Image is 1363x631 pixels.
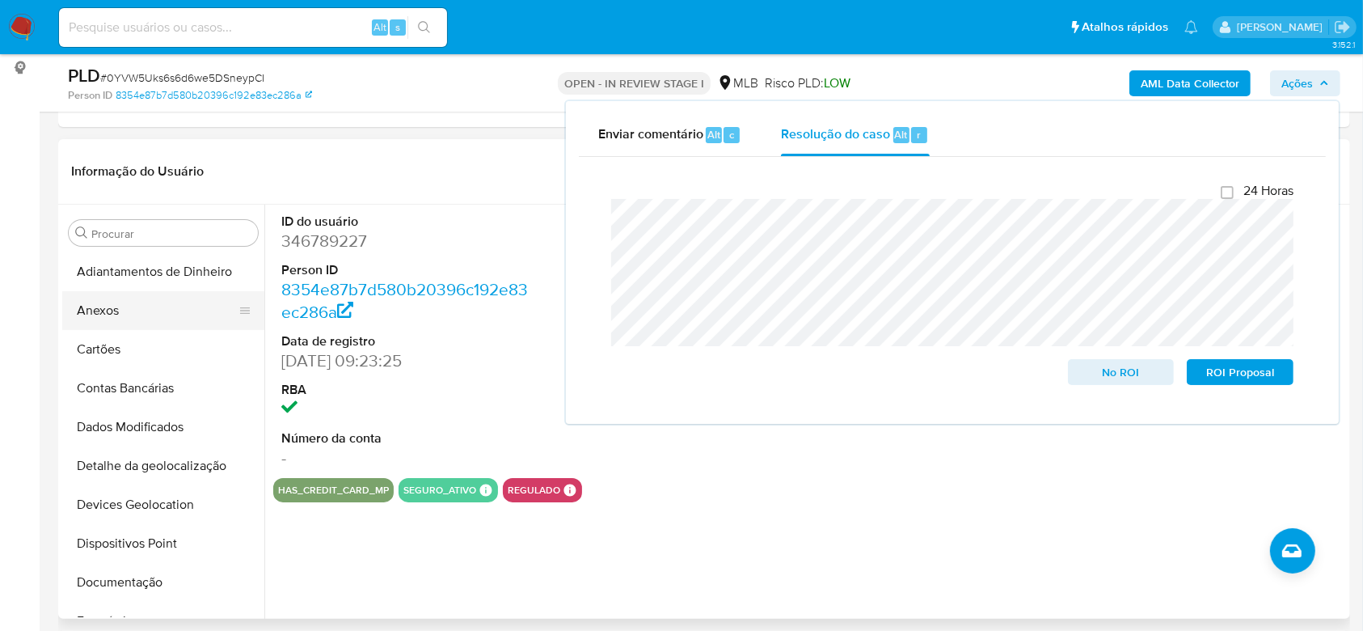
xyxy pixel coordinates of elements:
span: c [729,127,734,142]
input: Procurar [91,227,251,241]
dt: Person ID [281,261,534,279]
button: ROI Proposal [1187,359,1293,385]
span: Risco PLD: [765,74,850,92]
button: search-icon [407,16,441,39]
p: OPEN - IN REVIEW STAGE I [558,72,711,95]
span: Enviar comentário [598,125,703,143]
span: Alt [373,19,386,35]
button: Detalhe da geolocalização [62,447,264,485]
button: regulado [508,487,560,493]
button: Adiantamentos de Dinheiro [62,252,264,291]
b: AML Data Collector [1141,70,1239,96]
span: Resolução do caso [781,125,890,143]
dt: ID do usuário [281,213,534,231]
dd: 346789227 [281,230,534,252]
b: Person ID [68,88,112,103]
button: Cartões [62,330,264,369]
button: Anexos [62,291,251,330]
input: 24 Horas [1221,186,1234,199]
button: Dispositivos Point [62,524,264,563]
h1: Informação do Usuário [71,163,204,180]
input: Pesquise usuários ou casos... [59,17,447,38]
span: Alt [707,127,720,142]
button: Ações [1270,70,1340,96]
span: 24 Horas [1243,183,1293,199]
button: seguro_ativo [403,487,476,493]
span: r [917,127,921,142]
dd: - [281,447,534,469]
div: MLB [717,74,758,92]
a: 8354e87b7d580b20396c192e83ec286a [281,277,528,324]
span: Atalhos rápidos [1082,19,1168,36]
span: Alt [895,127,908,142]
dt: Data de registro [281,332,534,350]
p: lucas.santiago@mercadolivre.com [1237,19,1328,35]
span: ROI Proposal [1198,361,1282,383]
button: Procurar [75,227,88,239]
dt: Número da conta [281,430,534,447]
b: PLD [68,62,100,88]
dt: RBA [281,381,534,399]
button: AML Data Collector [1129,70,1251,96]
span: 3.152.1 [1332,38,1355,51]
a: 8354e87b7d580b20396c192e83ec286a [116,88,312,103]
button: Dados Modificados [62,408,264,447]
a: Sair [1334,19,1351,36]
span: Ações [1281,70,1313,96]
button: No ROI [1068,359,1175,385]
button: Contas Bancárias [62,369,264,408]
button: Devices Geolocation [62,485,264,524]
button: has_credit_card_mp [278,487,389,493]
button: Documentação [62,563,264,602]
span: No ROI [1079,361,1163,383]
span: # 0YVW5Uks6s6d6we5DSneypCI [100,70,264,86]
a: Notificações [1184,20,1198,34]
span: LOW [824,74,850,92]
dd: [DATE] 09:23:25 [281,349,534,372]
span: s [395,19,400,35]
